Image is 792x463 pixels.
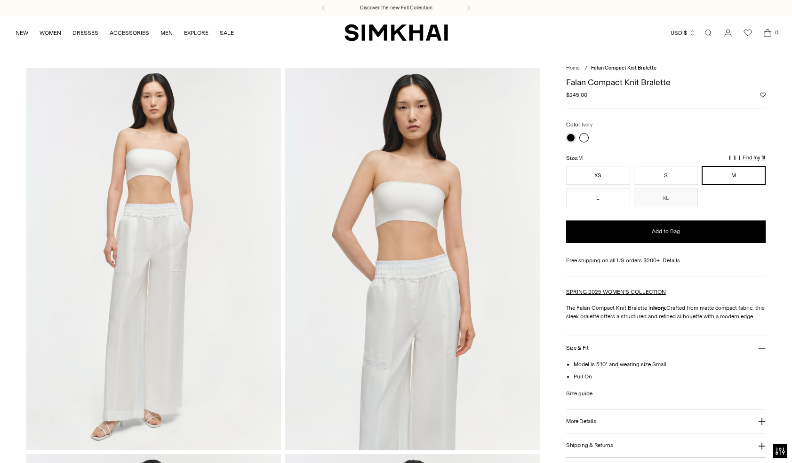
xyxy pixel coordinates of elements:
div: Free shipping on all US orders $200+ [566,256,766,265]
p: The Falan Compact Knit Bralette in Crafted from matte compact fabric, this sleek bralette offers ... [566,304,766,321]
a: Size guide [566,389,592,398]
li: Model is 5'10" and wearing size Small [574,360,766,369]
span: $245.00 [566,91,587,99]
label: Color: [566,120,592,129]
nav: breadcrumbs [566,64,766,72]
a: Go to the account page [719,24,737,42]
h3: Shipping & Returns [566,442,613,448]
a: Wishlist [738,24,757,42]
a: Discover the new Fall Collection [360,4,432,12]
button: L [566,188,630,207]
div: / [585,64,587,72]
span: Add to Bag [652,228,680,235]
a: Open cart modal [758,24,777,42]
a: SALE [220,23,234,43]
button: XL [634,188,698,207]
a: NEW [16,23,28,43]
button: Add to Bag [566,220,766,243]
a: EXPLORE [184,23,208,43]
span: Falan Compact Knit Bralette [591,65,656,71]
iframe: Sign Up via Text for Offers [8,427,95,455]
button: More Details [566,409,766,433]
img: Falan Compact Knit Bralette [26,68,281,450]
a: SIMKHAI [344,24,448,42]
a: MEN [160,23,173,43]
button: M [702,166,766,185]
button: Shipping & Returns [566,433,766,457]
button: USD $ [671,23,696,43]
span: Ivory [582,122,592,128]
li: Pull On [574,372,766,381]
span: 0 [772,28,781,37]
a: WOMEN [40,23,61,43]
a: SPRING 2025 WOMEN'S COLLECTION [566,289,666,295]
strong: Ivory. [653,305,666,311]
button: Size & Fit [566,336,766,360]
span: M [578,155,583,161]
h3: Size & Fit [566,345,589,351]
a: DRESSES [72,23,98,43]
a: Home [566,65,580,71]
button: S [634,166,698,185]
h1: Falan Compact Knit Bralette [566,78,766,86]
a: Details [663,256,680,265]
label: Size: [566,154,583,163]
img: Falan Compact Knit Bralette [285,68,540,450]
button: XS [566,166,630,185]
a: Open search modal [699,24,718,42]
a: ACCESSORIES [110,23,149,43]
button: Add to Wishlist [760,92,766,98]
h3: More Details [566,418,596,424]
